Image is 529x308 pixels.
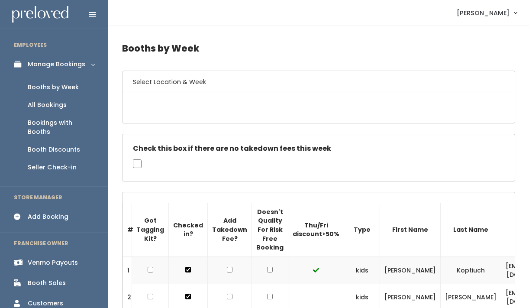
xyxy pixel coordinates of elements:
div: Seller Check-in [28,163,77,172]
div: Booth Discounts [28,145,80,154]
th: Doesn't Quality For Risk Free Booking [252,203,288,256]
div: Venmo Payouts [28,258,78,267]
td: kids [344,257,380,284]
th: Last Name [441,203,501,256]
td: [PERSON_NAME] [380,257,441,284]
div: Manage Bookings [28,60,85,69]
div: All Bookings [28,101,67,110]
div: Booth Sales [28,279,66,288]
th: First Name [380,203,441,256]
h4: Booths by Week [122,36,515,60]
h5: Check this box if there are no takedown fees this week [133,145,504,152]
a: [PERSON_NAME] [448,3,526,22]
th: Type [344,203,380,256]
th: Thu/Fri discount>50% [288,203,344,256]
div: Booths by Week [28,83,79,92]
th: # [123,203,132,256]
div: Add Booking [28,212,68,221]
td: 1 [123,257,132,284]
div: Bookings with Booths [28,118,94,136]
span: [PERSON_NAME] [457,8,510,18]
td: Koptiuch [441,257,501,284]
th: Add Takedown Fee? [208,203,252,256]
h6: Select Location & Week [123,71,515,93]
img: preloved logo [12,6,68,23]
th: Checked in? [169,203,208,256]
div: Customers [28,299,63,308]
th: Got Tagging Kit? [132,203,169,256]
